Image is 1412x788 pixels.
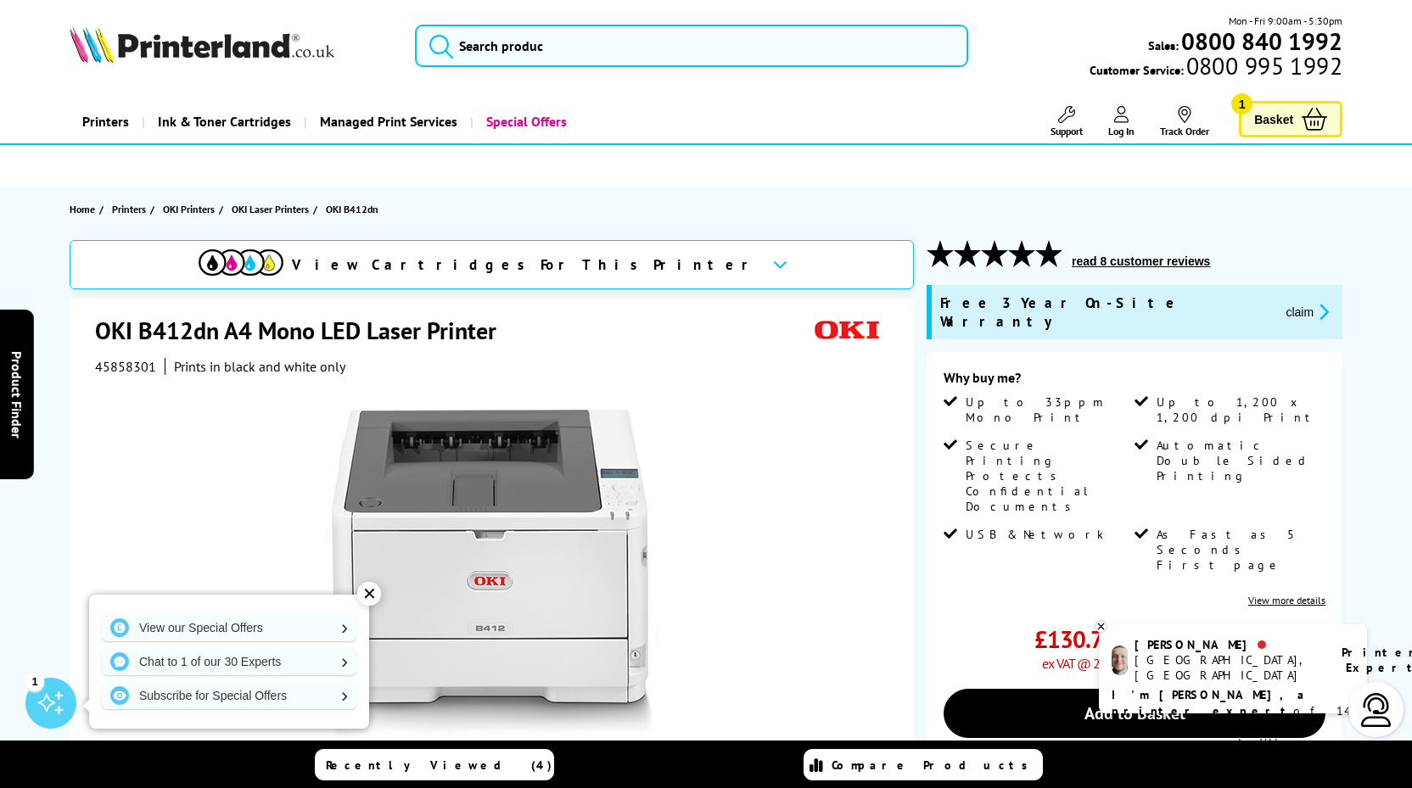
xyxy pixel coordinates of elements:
b: 0800 840 1992 [1181,25,1342,57]
div: [PERSON_NAME] [1135,637,1320,652]
span: Home [70,200,95,218]
span: Automatic Double Sided Printing [1157,438,1322,483]
a: Ink & Toner Cartridges [142,100,304,143]
a: Add to Basket [944,689,1325,738]
span: 1 [1231,93,1252,115]
img: OKI [808,315,886,346]
a: 0800 840 1992 [1179,33,1342,49]
span: ex VAT @ 20% [1042,655,1116,672]
img: cmyk-icon.svg [199,249,283,276]
a: Printers [70,100,142,143]
a: Home [70,200,99,218]
a: Compare Products [804,749,1043,780]
span: OKI Printers [163,200,215,218]
button: promo-description [1280,302,1334,321]
a: Special Offers [470,100,580,143]
a: Support [1051,106,1083,137]
span: Compare Products [832,757,1037,773]
span: Log In [1108,125,1135,137]
span: Customer Service: [1090,58,1342,78]
span: USB & Network [966,527,1104,542]
a: OKI Printers [163,200,219,218]
a: Log In [1108,106,1135,137]
img: OKI B412dn [328,409,660,741]
span: View Cartridges For This Printer [292,255,759,274]
b: I'm [PERSON_NAME], a printer expert [1112,687,1309,718]
span: Mon - Fri 9:00am - 5:30pm [1229,13,1342,29]
div: ✕ [357,582,381,606]
div: [GEOGRAPHIC_DATA], [GEOGRAPHIC_DATA] [1135,652,1320,683]
a: View our Special Offers [102,614,356,641]
span: OKI B412dn [326,203,378,215]
span: Support [1051,125,1083,137]
a: Chat to 1 of our 30 Experts [102,648,356,675]
span: £156.90 [1154,623,1235,655]
span: Sales: [1148,37,1179,53]
a: Printers [112,200,150,218]
a: View more details [1248,594,1325,606]
span: Recently Viewed (4) [326,757,552,773]
a: Basket 1 [1239,101,1342,137]
img: user-headset-light.svg [1359,693,1393,727]
span: Up to 33ppm Mono Print [966,394,1131,425]
span: OKI Laser Printers [232,200,309,218]
div: Why buy me? [944,369,1325,394]
a: OKI Laser Printers [232,200,313,218]
button: read 8 customer reviews [1067,254,1215,269]
div: 1 [25,672,44,690]
a: Recently Viewed (4) [315,749,554,780]
span: As Fast as 5 Seconds First page [1157,527,1322,573]
input: Search produc [415,25,968,67]
a: Subscribe for Special Offers [102,682,356,709]
span: Secure Printing Protects Confidential Documents [966,438,1131,514]
h1: OKI B412dn A4 Mono LED Laser Printer [95,315,513,346]
i: Prints in black and white only [174,358,345,375]
p: of 14 years! Leave me a message and I'll respond ASAP [1112,687,1354,768]
a: Printerland Logo [70,25,394,66]
img: ashley-livechat.png [1112,645,1128,675]
span: Ink & Toner Cartridges [158,100,291,143]
span: Basket [1254,108,1293,131]
span: Printers [112,200,146,218]
span: 0800 995 1992 [1184,58,1342,74]
span: 45858301 [95,358,156,375]
a: Managed Print Services [304,100,470,143]
a: Track Order [1160,106,1209,137]
span: Free 3 Year On-Site Warranty [940,293,1272,331]
span: Product Finder [8,350,25,438]
span: £130.75 [1034,623,1116,655]
span: Up to 1,200 x 1,200 dpi Print [1157,394,1322,425]
img: Printerland Logo [70,25,334,63]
